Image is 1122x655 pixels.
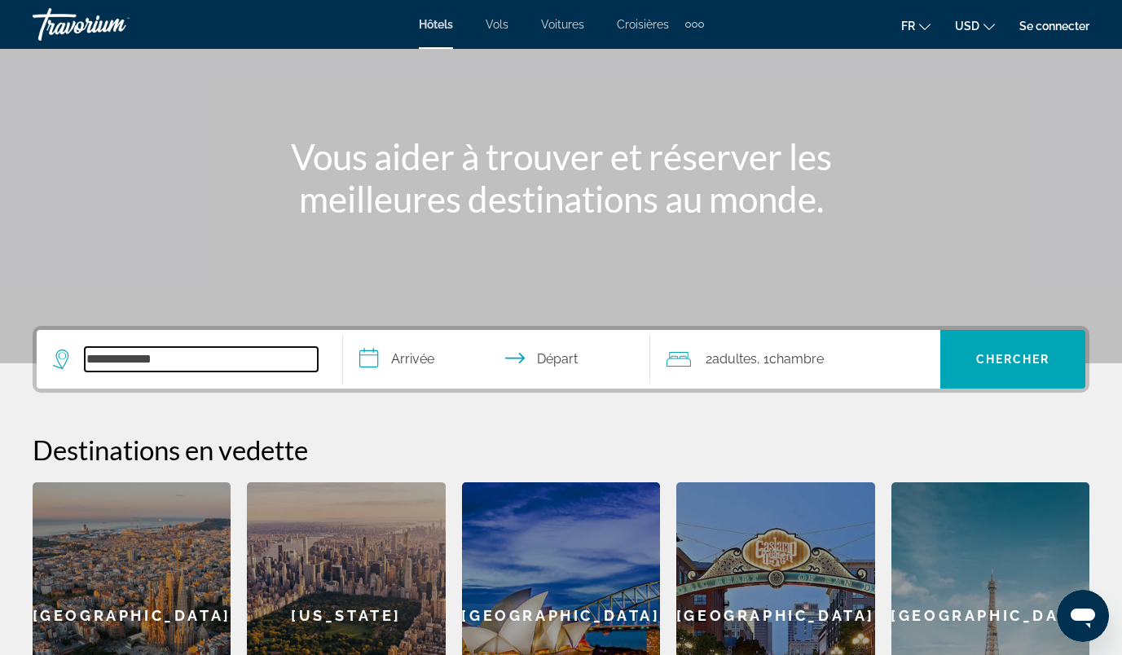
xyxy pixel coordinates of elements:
a: Vols [486,18,508,31]
a: Se connecter [1019,20,1089,33]
iframe: Button to launch messaging window [1057,590,1109,642]
span: 2 [706,348,757,371]
h2: Destinations en vedette [33,433,1089,466]
span: fr [901,20,915,33]
input: Search hotel destination [85,347,318,371]
a: Voitures [541,18,584,31]
span: USD [955,20,979,33]
a: Hôtels [419,18,453,31]
span: Adultes [712,351,757,367]
h1: Vous aider à trouver et réserver les meilleures destinations au monde. [256,135,867,220]
button: Select check in and out date [343,330,649,389]
button: Change language [901,14,931,37]
a: Croisières [617,18,669,31]
button: Change currency [955,14,995,37]
button: Travelers: 2 adults, 0 children [650,330,940,389]
span: Chercher [976,353,1050,366]
span: , 1 [757,348,824,371]
a: Travorium [33,3,196,46]
span: Chambre [769,351,824,367]
button: Extra navigation items [685,11,704,37]
button: Search [940,330,1085,389]
div: Search widget [37,330,1085,389]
